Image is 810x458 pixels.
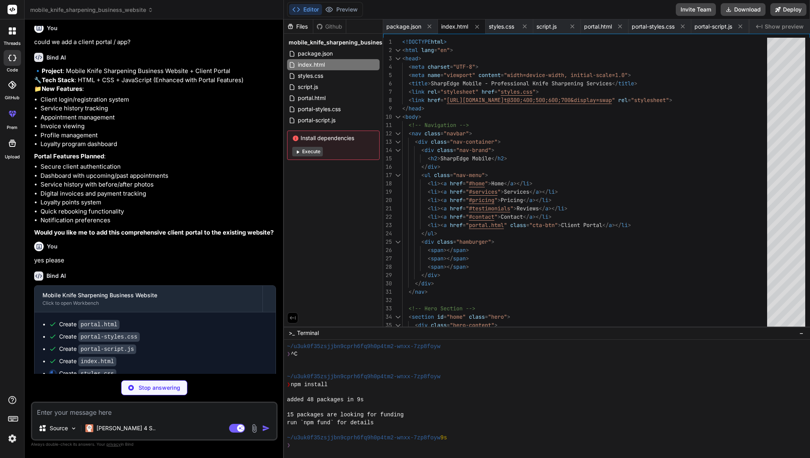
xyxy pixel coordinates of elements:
[431,80,590,87] span: SharpEdge Mobile - Professional Knife Sharpening S
[447,138,450,145] span: =
[409,105,421,112] span: head
[402,38,431,45] span: <!DOCTYPE
[612,221,621,229] span: ></
[428,71,440,79] span: name
[412,80,428,87] span: title
[488,180,491,187] span: >
[478,71,501,79] span: content
[463,196,466,204] span: =
[498,213,501,220] span: >
[40,113,276,122] li: Appointment management
[289,4,322,15] button: Editor
[501,213,523,220] span: Contact
[523,213,529,220] span: </
[441,23,468,31] span: index.html
[548,213,552,220] span: >
[424,171,431,179] span: ul
[612,80,618,87] span: </
[383,79,392,88] div: 6
[440,96,444,104] span: =
[40,189,276,198] li: Digital invoices and payment tracking
[494,88,498,95] span: =
[402,46,405,54] span: <
[428,188,431,195] span: <
[415,138,418,145] span: <
[628,96,631,104] span: =
[469,188,498,195] span: #services
[539,188,548,195] span: ></
[428,163,437,170] span: div
[383,154,392,163] div: 15
[444,188,447,195] span: a
[584,23,612,31] span: portal.html
[383,104,392,113] div: 9
[532,88,536,95] span: "
[542,213,548,220] span: li
[4,40,21,47] label: threads
[437,155,440,162] span: >
[46,54,66,62] h6: Bind AI
[770,3,806,16] button: Deploy
[383,213,392,221] div: 22
[421,163,428,170] span: </
[523,180,529,187] span: li
[383,46,392,54] div: 2
[498,155,504,162] span: h2
[469,180,485,187] span: #home
[428,96,440,104] span: href
[431,213,437,220] span: li
[262,424,270,432] img: icon
[510,205,513,212] span: "
[504,221,507,229] span: "
[428,221,431,229] span: <
[437,180,444,187] span: ><
[621,221,628,229] span: li
[85,424,93,432] img: Claude 4 Sonnet
[40,198,276,207] li: Loyalty points system
[491,146,494,154] span: >
[40,104,276,113] li: Service history tracking
[421,230,428,237] span: </
[383,129,392,138] div: 12
[453,63,475,70] span: "UTF-8"
[6,432,19,445] img: settings
[669,96,672,104] span: >
[529,221,558,229] span: "cta-btn"
[405,46,418,54] span: html
[47,24,58,32] h6: You
[453,171,485,179] span: "nav-menu"
[491,155,498,162] span: </
[504,71,628,79] span: "width=device-width, initial-scale=1.0"
[409,96,412,104] span: <
[393,129,403,138] div: Click to collapse the range.
[428,80,431,87] span: >
[437,188,444,195] span: ><
[498,188,501,195] span: "
[431,138,447,145] span: class
[450,188,463,195] span: href
[431,38,444,45] span: html
[418,138,428,145] span: div
[383,204,392,213] div: 21
[450,63,453,70] span: =
[428,155,431,162] span: <
[548,205,558,212] span: ></
[42,300,255,306] div: Click to open Workbench
[428,205,431,212] span: <
[491,180,504,187] span: Home
[450,180,463,187] span: href
[297,104,341,114] span: portal-styles.css
[450,196,463,204] span: href
[402,113,405,120] span: <
[694,23,732,31] span: portal-script.js
[393,54,403,63] div: Click to collapse the range.
[313,23,346,31] div: Github
[40,140,276,149] li: Loyalty program dashboard
[469,213,494,220] span: #contact
[405,113,418,120] span: body
[466,221,469,229] span: "
[501,88,532,95] span: styles.css
[402,105,409,112] span: </
[558,205,564,212] span: li
[393,113,403,121] div: Click to collapse the range.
